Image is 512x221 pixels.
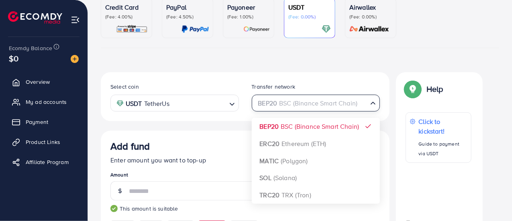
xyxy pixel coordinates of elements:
[419,117,467,136] p: Click to kickstart!
[172,97,226,109] input: Search for option
[26,158,69,166] span: Affiliate Program
[166,2,209,12] p: PayPal
[105,14,148,20] p: (Fee: 4.00%)
[6,134,82,150] a: Product Links
[349,2,392,12] p: Airwallex
[227,14,270,20] p: (Fee: 1.00%)
[144,98,169,109] span: TetherUs
[243,24,270,34] img: card
[288,2,331,12] p: USDT
[110,171,380,181] legend: Amount
[9,53,18,64] span: $0
[126,98,142,109] strong: USDT
[26,98,67,106] span: My ad accounts
[227,2,270,12] p: Payoneer
[6,154,82,170] a: Affiliate Program
[6,94,82,110] a: My ad accounts
[110,95,239,111] div: Search for option
[9,44,52,52] span: Ecomdy Balance
[71,55,79,63] img: image
[255,97,367,109] input: Search for option
[116,24,148,34] img: card
[406,82,420,96] img: Popup guide
[116,100,124,107] img: coin
[478,185,506,215] iframe: Chat
[110,205,380,213] small: This amount is suitable
[322,24,331,34] img: card
[252,95,380,111] div: Search for option
[71,15,80,24] img: menu
[419,139,467,158] p: Guide to payment via USDT
[26,138,60,146] span: Product Links
[182,24,209,34] img: card
[6,114,82,130] a: Payment
[166,14,209,20] p: (Fee: 4.50%)
[6,74,82,90] a: Overview
[110,140,150,152] h3: Add fund
[252,83,296,91] label: Transfer network
[426,84,443,94] p: Help
[349,14,392,20] p: (Fee: 0.00%)
[110,155,380,165] p: Enter amount you want to top-up
[347,24,392,34] img: card
[26,78,50,86] span: Overview
[288,14,331,20] p: (Fee: 0.00%)
[105,2,148,12] p: Credit Card
[26,118,48,126] span: Payment
[8,11,62,24] img: logo
[110,83,139,91] label: Select coin
[110,205,118,212] img: guide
